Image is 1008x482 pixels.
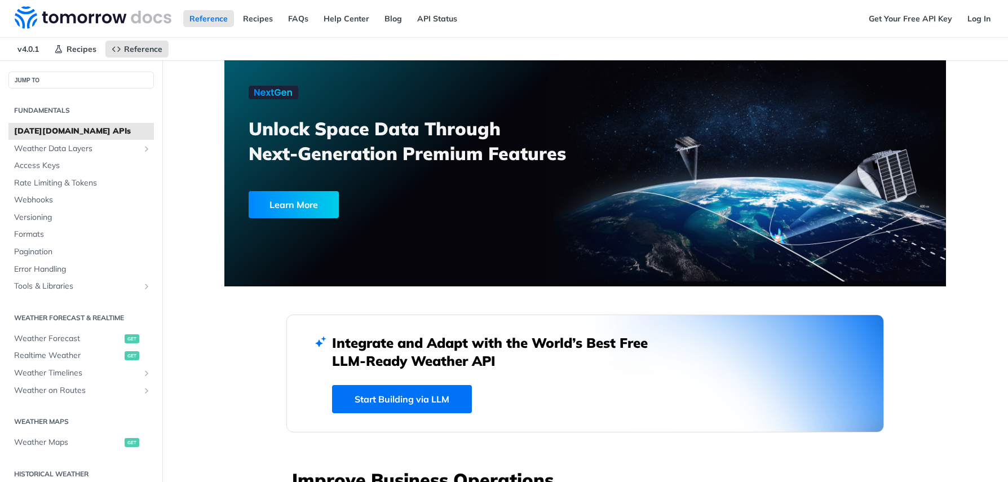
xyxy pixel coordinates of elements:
a: Realtime Weatherget [8,347,154,364]
h2: Fundamentals [8,105,154,116]
a: Access Keys [8,157,154,174]
a: Rate Limiting & Tokens [8,175,154,192]
a: Reference [183,10,234,27]
span: Versioning [14,212,151,223]
img: NextGen [249,86,298,99]
span: get [125,334,139,343]
a: Blog [378,10,408,27]
a: Start Building via LLM [332,385,472,413]
span: get [125,351,139,360]
span: [DATE][DOMAIN_NAME] APIs [14,126,151,137]
h2: Weather Forecast & realtime [8,313,154,323]
a: Weather Mapsget [8,434,154,451]
h2: Integrate and Adapt with the World’s Best Free LLM-Ready Weather API [332,334,665,370]
a: Formats [8,226,154,243]
span: get [125,438,139,447]
a: Weather Forecastget [8,330,154,347]
span: v4.0.1 [11,41,45,58]
span: Reference [124,44,162,54]
a: Recipes [237,10,279,27]
h3: Unlock Space Data Through Next-Generation Premium Features [249,116,598,166]
span: Weather Forecast [14,333,122,344]
h2: Historical Weather [8,469,154,479]
a: Recipes [48,41,103,58]
span: Error Handling [14,264,151,275]
img: Tomorrow.io Weather API Docs [15,6,171,29]
span: Weather Data Layers [14,143,139,154]
span: Weather on Routes [14,385,139,396]
span: Weather Timelines [14,368,139,379]
a: Help Center [317,10,375,27]
a: [DATE][DOMAIN_NAME] APIs [8,123,154,140]
a: Webhooks [8,192,154,209]
span: Formats [14,229,151,240]
span: Rate Limiting & Tokens [14,178,151,189]
a: Pagination [8,244,154,260]
a: Error Handling [8,261,154,278]
a: Learn More [249,191,528,218]
span: Weather Maps [14,437,122,448]
div: Learn More [249,191,339,218]
a: Log In [961,10,997,27]
a: Weather TimelinesShow subpages for Weather Timelines [8,365,154,382]
button: Show subpages for Weather Timelines [142,369,151,378]
span: Tools & Libraries [14,281,139,292]
button: Show subpages for Tools & Libraries [142,282,151,291]
h2: Weather Maps [8,417,154,427]
a: FAQs [282,10,315,27]
a: Reference [105,41,169,58]
a: API Status [411,10,463,27]
span: Access Keys [14,160,151,171]
a: Tools & LibrariesShow subpages for Tools & Libraries [8,278,154,295]
span: Webhooks [14,194,151,206]
span: Pagination [14,246,151,258]
button: Show subpages for Weather on Routes [142,386,151,395]
span: Realtime Weather [14,350,122,361]
button: Show subpages for Weather Data Layers [142,144,151,153]
span: Recipes [67,44,96,54]
a: Weather Data LayersShow subpages for Weather Data Layers [8,140,154,157]
button: JUMP TO [8,72,154,89]
a: Versioning [8,209,154,226]
a: Weather on RoutesShow subpages for Weather on Routes [8,382,154,399]
a: Get Your Free API Key [863,10,958,27]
